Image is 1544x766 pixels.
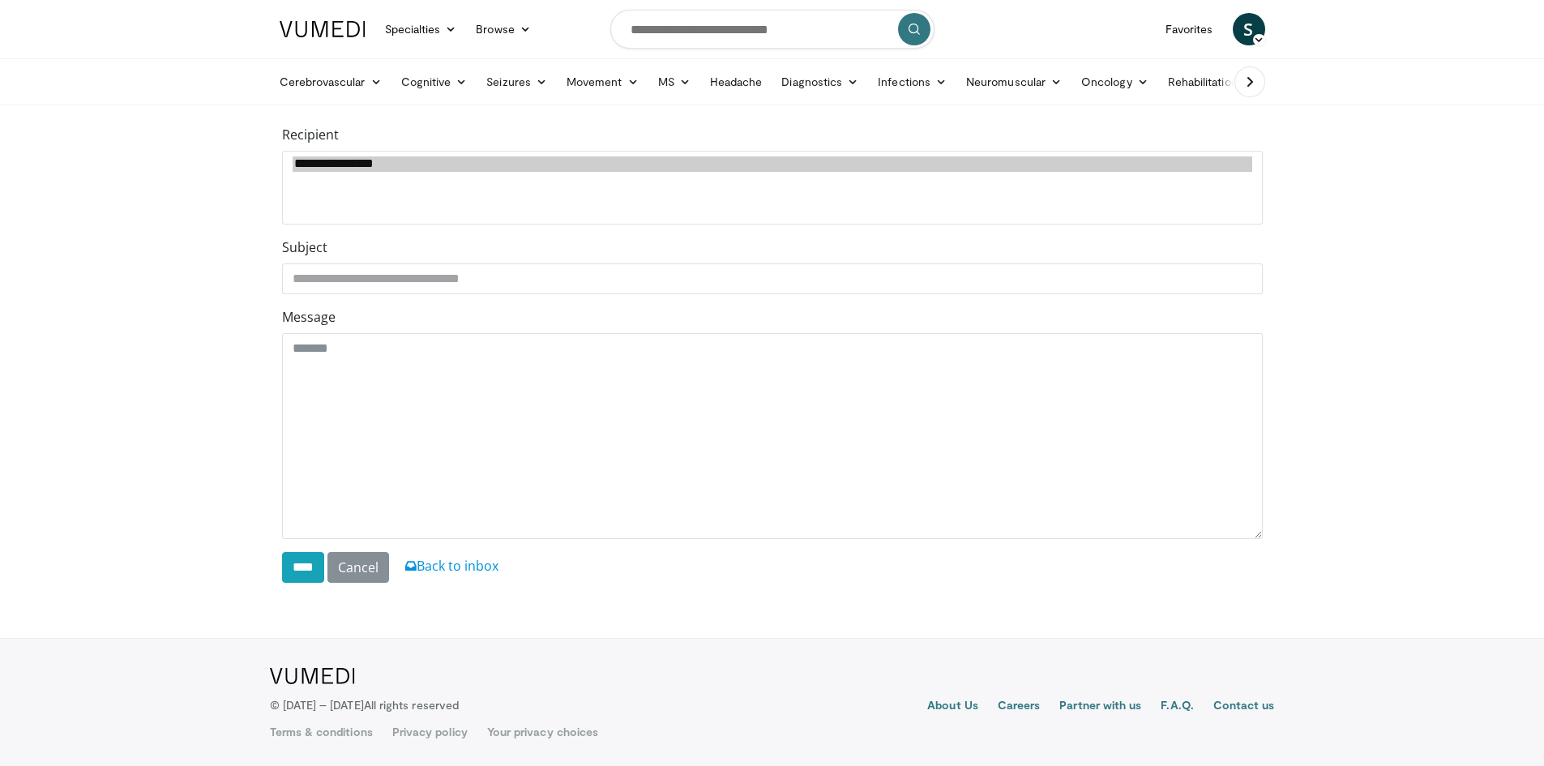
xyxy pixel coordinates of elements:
[610,10,935,49] input: Search topics, interventions
[405,557,498,575] a: Back to inbox
[270,724,373,740] a: Terms & conditions
[1233,13,1265,45] a: S
[868,66,956,98] a: Infections
[280,21,366,37] img: VuMedi Logo
[1059,697,1141,717] a: Partner with us
[648,66,700,98] a: MS
[375,13,467,45] a: Specialties
[282,307,336,327] label: Message
[1156,13,1223,45] a: Favorites
[270,668,355,684] img: VuMedi Logo
[557,66,648,98] a: Movement
[487,724,598,740] a: Your privacy choices
[477,66,557,98] a: Seizures
[1213,697,1275,717] a: Contact us
[282,125,339,144] label: Recipient
[364,698,459,712] span: All rights reserved
[466,13,541,45] a: Browse
[391,66,477,98] a: Cognitive
[956,66,1071,98] a: Neuromuscular
[327,552,389,583] a: Cancel
[1161,697,1193,717] a: F.A.Q.
[927,697,978,717] a: About Us
[998,697,1041,717] a: Careers
[700,66,772,98] a: Headache
[270,66,391,98] a: Cerebrovascular
[270,697,460,713] p: © [DATE] – [DATE]
[392,724,468,740] a: Privacy policy
[772,66,868,98] a: Diagnostics
[1071,66,1158,98] a: Oncology
[1158,66,1247,98] a: Rehabilitation
[282,238,327,257] label: Subject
